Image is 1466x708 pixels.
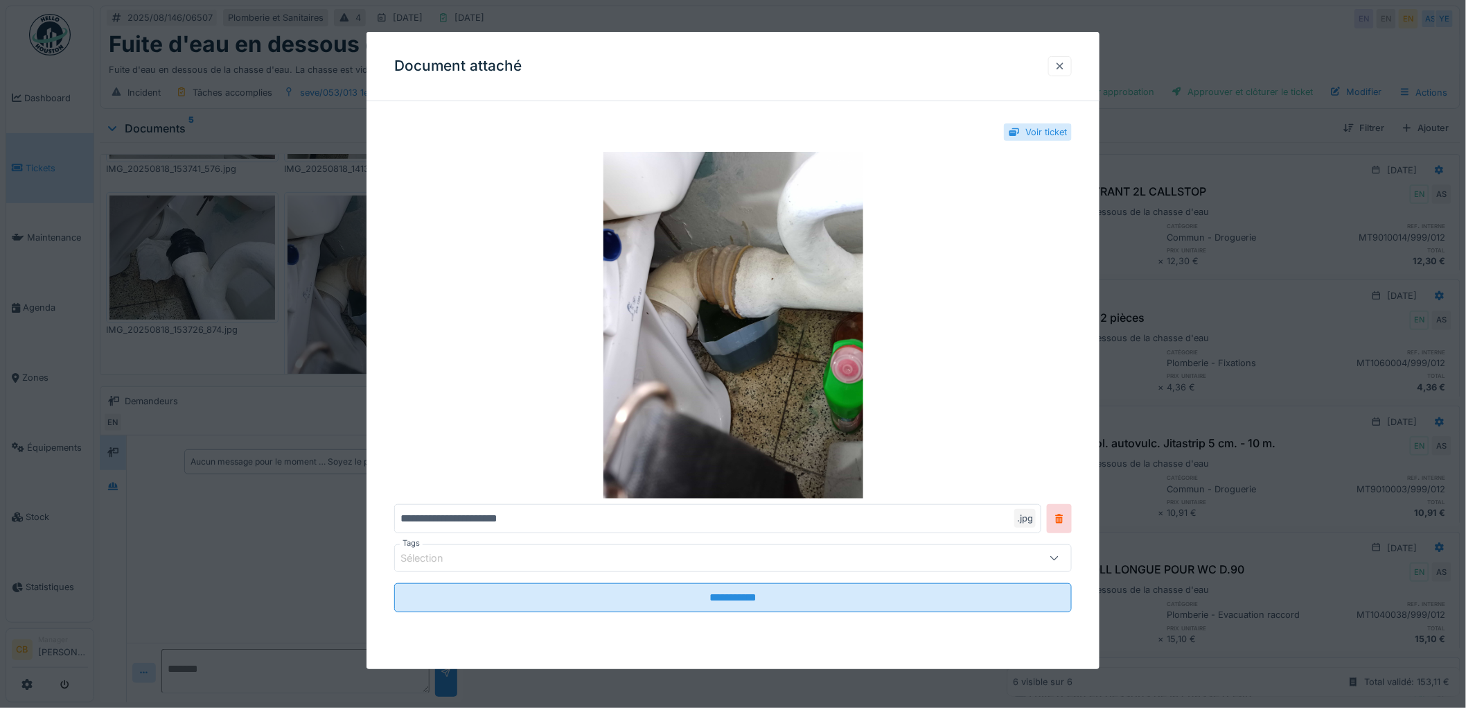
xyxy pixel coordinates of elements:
div: .jpg [1014,509,1036,528]
img: f6b2bb66-9660-46c2-aea4-54835f40ea83-IMG_20250818_141838_801.jpg [394,152,1072,499]
h3: Document attaché [394,58,522,75]
div: Sélection [400,551,463,566]
label: Tags [400,537,423,549]
div: Voir ticket [1025,126,1067,139]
